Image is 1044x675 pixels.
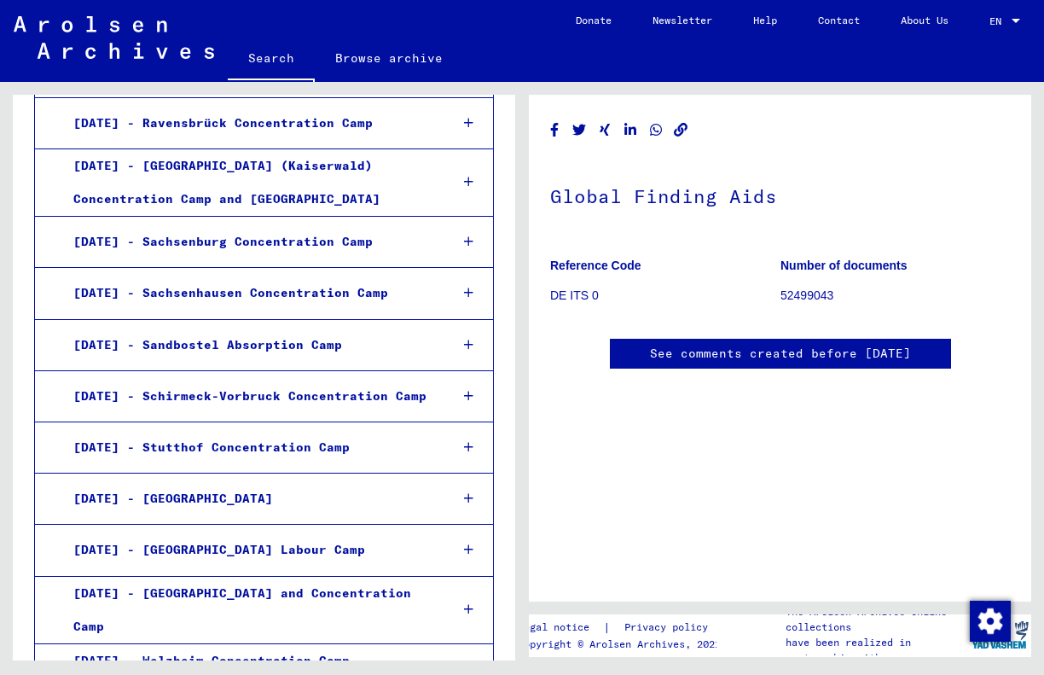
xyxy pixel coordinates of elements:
p: have been realized in partnership with [786,635,968,666]
p: The Arolsen Archives online collections [786,604,968,635]
div: [DATE] - [GEOGRAPHIC_DATA] (Kaiserwald) Concentration Camp and [GEOGRAPHIC_DATA] [61,149,436,216]
b: Number of documents [780,259,908,272]
p: 52499043 [780,287,1010,305]
div: [DATE] - Stutthof Concentration Camp [61,431,436,464]
div: [DATE] - Sandbostel Absorption Camp [61,329,436,362]
div: | [518,619,728,637]
button: Share on LinkedIn [622,119,640,141]
a: See comments created before [DATE] [650,345,911,363]
div: [DATE] - Schirmeck-Vorbruck Concentration Camp [61,380,436,413]
b: Reference Code [550,259,641,272]
a: Search [228,38,315,82]
a: Browse archive [315,38,463,79]
button: Copy link [672,119,690,141]
a: Privacy policy [611,619,728,637]
p: DE ITS 0 [550,287,780,305]
div: [DATE] - Sachsenburg Concentration Camp [61,225,436,259]
button: Share on Xing [596,119,614,141]
div: [DATE] - [GEOGRAPHIC_DATA] [61,482,436,515]
div: [DATE] - [GEOGRAPHIC_DATA] Labour Camp [61,533,436,567]
div: [DATE] - Sachsenhausen Concentration Camp [61,276,436,310]
img: Change consent [970,601,1011,642]
h1: Global Finding Aids [550,157,1010,232]
div: [DATE] - Ravensbrück Concentration Camp [61,107,436,140]
span: EN [989,15,1008,27]
div: [DATE] - [GEOGRAPHIC_DATA] and Concentration Camp [61,577,436,643]
button: Share on Twitter [571,119,589,141]
img: Arolsen_neg.svg [14,16,214,59]
p: Copyright © Arolsen Archives, 2021 [518,637,728,652]
button: Share on WhatsApp [647,119,665,141]
a: Legal notice [518,619,603,637]
button: Share on Facebook [546,119,564,141]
